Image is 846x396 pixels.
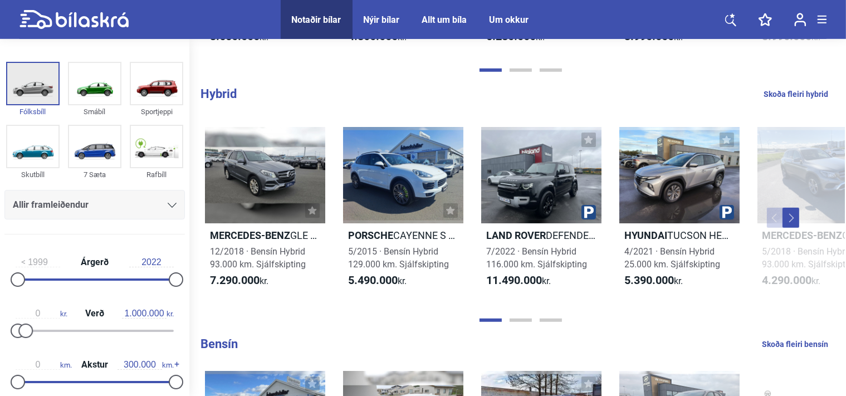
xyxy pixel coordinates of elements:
[486,229,546,241] b: Land Rover
[783,208,799,228] button: Next
[348,246,449,270] span: 5/2015 · Bensín Hybrid 129.000 km. Sjálfskipting
[16,309,67,319] span: kr.
[762,30,812,43] b: 8.990.000
[68,105,121,118] div: Smábíl
[6,168,60,181] div: Skutbíll
[201,87,237,101] b: Hybrid
[205,121,325,304] a: Mercedes-BenzGLE 500 E 4MATIC12/2018 · Bensín Hybrid93.000 km. Sjálfskipting7.290.000kr.
[6,105,60,118] div: Fólksbíll
[210,274,268,287] span: kr.
[762,229,843,241] b: Mercedes-Benz
[624,274,683,287] span: kr.
[78,258,111,267] span: Árgerð
[16,360,72,370] span: km.
[210,30,260,43] b: 3.650.000
[210,273,260,287] b: 7.290.000
[481,229,602,242] h2: DEFENDER XS EDITION PHEV
[82,309,107,318] span: Verð
[364,14,400,25] a: Nýir bílar
[486,273,542,287] b: 11.490.000
[122,309,174,319] span: kr.
[348,30,398,43] b: 4.800.000
[343,229,463,242] h2: CAYENNE S E-HYBRID
[762,274,821,287] span: kr.
[343,121,463,304] a: PorscheCAYENNE S E-HYBRID5/2015 · Bensín Hybrid129.000 km. Sjálfskipting5.490.000kr.
[490,14,529,25] a: Um okkur
[624,246,720,270] span: 4/2021 · Bensín Hybrid 25.000 km. Sjálfskipting
[794,13,806,27] img: user-login.svg
[118,360,174,370] span: km.
[348,229,393,241] b: Porsche
[540,319,562,322] button: Page 3
[762,337,828,351] a: Skoða fleiri bensín
[130,105,183,118] div: Sportjeppi
[624,273,674,287] b: 5.390.000
[486,246,587,270] span: 7/2022 · Bensín Hybrid 116.000 km. Sjálfskipting
[510,69,532,72] button: Page 2
[624,229,667,241] b: Hyundai
[130,168,183,181] div: Rafbíll
[619,121,740,304] a: HyundaiTUCSON HEV COMFORT4/2021 · Bensín Hybrid25.000 km. Sjálfskipting5.390.000kr.
[510,319,532,322] button: Page 2
[480,69,502,72] button: Page 1
[292,14,341,25] a: Notaðir bílar
[486,274,551,287] span: kr.
[79,360,111,369] span: Akstur
[762,273,812,287] b: 4.290.000
[13,197,89,213] span: Allir framleiðendur
[348,274,407,287] span: kr.
[201,337,238,351] b: Bensín
[348,273,398,287] b: 5.490.000
[481,121,602,304] a: Land RoverDEFENDER XS EDITION PHEV7/2022 · Bensín Hybrid116.000 km. Sjálfskipting11.490.000kr.
[486,30,536,43] b: 5.280.000
[480,319,502,322] button: Page 1
[624,30,674,43] b: 3.990.000
[764,87,828,101] a: Skoða fleiri hybrid
[205,229,325,242] h2: GLE 500 E 4MATIC
[540,69,562,72] button: Page 3
[68,168,121,181] div: 7 Sæta
[767,208,784,228] button: Previous
[422,14,467,25] a: Allt um bíla
[210,229,290,241] b: Mercedes-Benz
[619,229,740,242] h2: TUCSON HEV COMFORT
[210,246,306,270] span: 12/2018 · Bensín Hybrid 93.000 km. Sjálfskipting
